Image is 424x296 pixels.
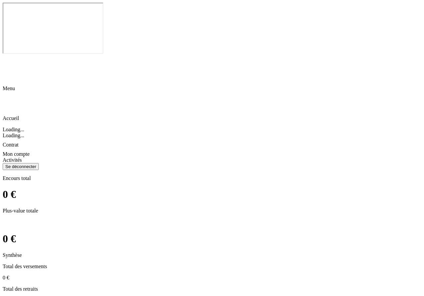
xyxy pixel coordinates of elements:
p: Total des retraits [3,286,421,292]
h1: 0 € [3,233,421,245]
span: Contrat [3,142,19,148]
p: 0 € [3,275,421,281]
button: Se déconnecter [3,163,39,170]
span: Menu [3,86,15,91]
span: Activités [3,157,22,163]
span: Loading... [3,127,24,132]
p: Accueil [3,115,421,121]
h1: 0 € [3,188,421,201]
p: Synthèse [3,252,421,258]
p: Total des versements [3,264,421,269]
span: Mon compte [3,151,29,157]
p: Encours total [3,175,421,181]
span: Loading... [3,133,24,138]
div: Se déconnecter [5,164,36,169]
p: Plus-value totale [3,208,421,214]
div: Accueil [3,101,421,121]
